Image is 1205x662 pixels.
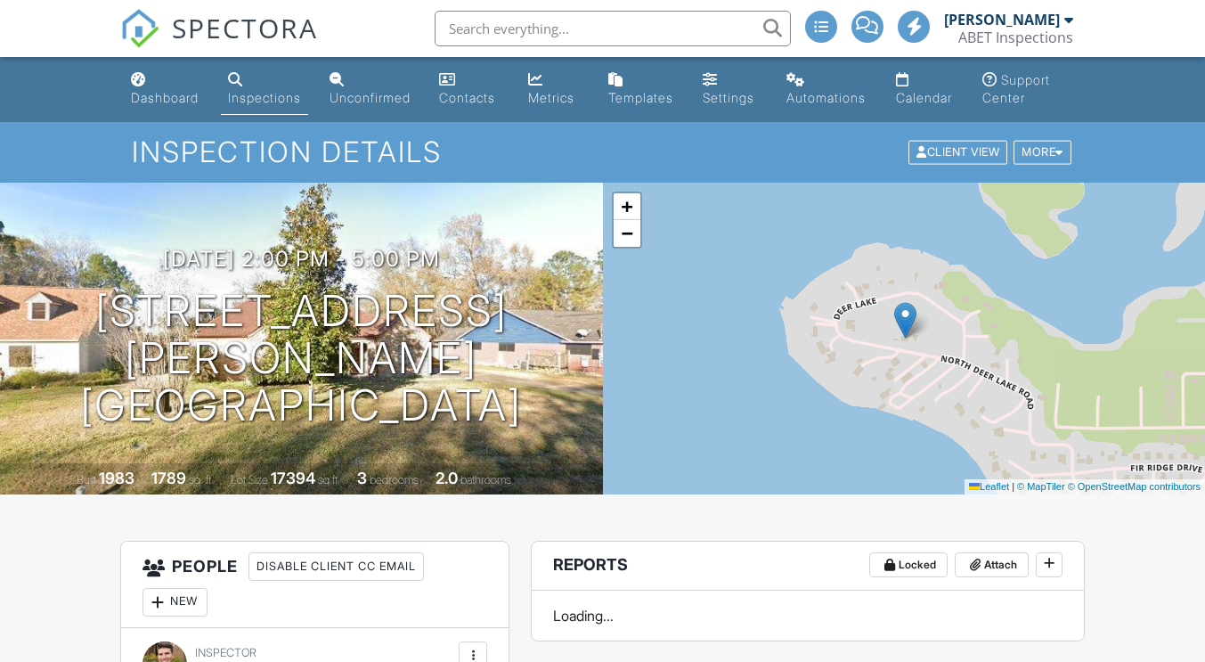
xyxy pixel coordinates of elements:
a: Metrics [521,64,586,115]
h3: People [121,542,509,628]
span: sq.ft. [318,473,340,486]
a: Inspections [221,64,308,115]
img: The Best Home Inspection Software - Spectora [120,9,159,48]
div: ABET Inspections [958,29,1073,46]
span: sq. ft. [189,473,214,486]
span: SPECTORA [172,9,318,46]
a: Client View [907,144,1012,158]
a: Unconfirmed [322,64,418,115]
div: Unconfirmed [330,90,411,105]
div: Support Center [982,72,1050,105]
a: © MapTiler [1017,481,1065,492]
div: 3 [357,469,367,487]
div: Inspections [228,90,301,105]
a: Automations (Advanced) [779,64,875,115]
a: Zoom out [614,220,640,247]
span: bathrooms [460,473,511,486]
h1: Inspection Details [132,136,1073,168]
div: More [1014,141,1071,165]
div: Contacts [439,90,495,105]
h3: [DATE] 2:00 pm - 5:00 pm [163,247,440,271]
a: SPECTORA [120,24,318,61]
a: © OpenStreetMap contributors [1068,481,1201,492]
div: Client View [908,141,1007,165]
div: New [142,588,208,617]
span: Lot Size [231,473,268,486]
span: bedrooms [370,473,419,486]
div: Dashboard [131,90,199,105]
a: Dashboard [124,64,207,115]
span: | [1012,481,1014,492]
div: 17394 [271,469,315,487]
img: Marker [894,302,916,339]
a: Support Center [975,64,1081,115]
div: Settings [703,90,754,105]
a: Zoom in [614,193,640,220]
div: [PERSON_NAME] [944,11,1060,29]
div: Disable Client CC Email [248,552,424,581]
div: Automations [786,90,866,105]
div: Calendar [896,90,952,105]
div: Templates [608,90,673,105]
span: Built [77,473,96,486]
div: 1789 [151,469,186,487]
div: 2.0 [436,469,458,487]
div: 1983 [99,469,134,487]
span: + [621,195,632,217]
input: Search everything... [435,11,791,46]
a: Calendar [889,64,961,115]
a: Leaflet [969,481,1009,492]
span: − [621,222,632,244]
a: Settings [696,64,765,115]
a: Templates [601,64,682,115]
span: Inspector [195,646,256,659]
h1: [STREET_ADDRESS] [PERSON_NAME][GEOGRAPHIC_DATA] [28,288,574,429]
a: Contacts [432,64,507,115]
div: Metrics [528,90,574,105]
